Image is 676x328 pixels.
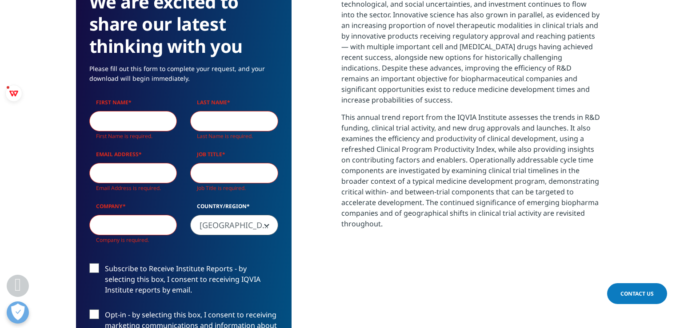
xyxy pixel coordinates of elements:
span: China [190,215,278,235]
span: Contact Us [620,290,654,297]
label: Last Name [190,99,278,111]
label: Country/Region [190,202,278,215]
span: First Name is required. [96,132,152,140]
p: Please fill out this form to complete your request, and your download will begin immediately. [89,64,278,90]
span: Job Title is required. [197,184,246,192]
a: Contact Us [607,283,667,304]
span: China [191,215,278,236]
label: Company [89,202,177,215]
p: This annual trend report from the IQVIA Institute assesses the trends in R&D funding, clinical tr... [341,112,600,236]
button: 打开偏好 [7,301,29,324]
span: Email Address is required. [96,184,161,192]
label: Job Title [190,150,278,163]
label: Email Address [89,150,177,163]
span: Company is required. [96,236,149,244]
label: Subscribe to Receive Institute Reports - by selecting this box, I consent to receiving IQVIA Inst... [89,263,278,300]
label: First Name [89,99,177,111]
span: Last Name is required. [197,132,253,140]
